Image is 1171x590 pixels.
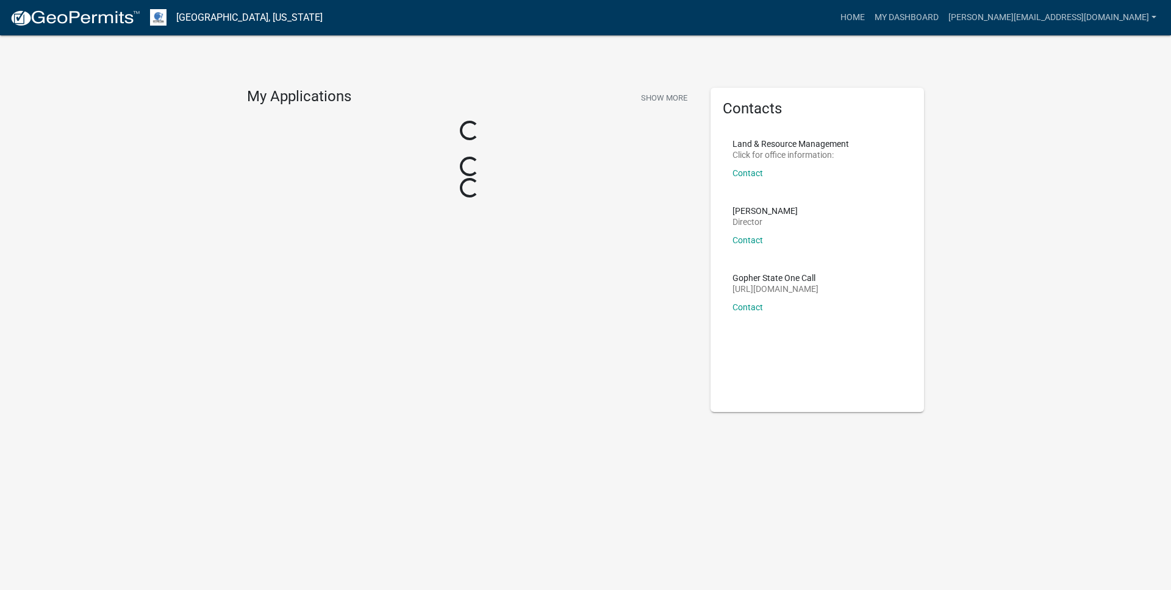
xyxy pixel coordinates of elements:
[732,168,763,178] a: Contact
[732,207,798,215] p: [PERSON_NAME]
[732,235,763,245] a: Contact
[870,6,944,29] a: My Dashboard
[150,9,167,26] img: Otter Tail County, Minnesota
[723,100,912,118] h5: Contacts
[732,218,798,226] p: Director
[732,151,849,159] p: Click for office information:
[836,6,870,29] a: Home
[247,88,351,106] h4: My Applications
[732,274,818,282] p: Gopher State One Call
[732,285,818,293] p: [URL][DOMAIN_NAME]
[176,7,323,28] a: [GEOGRAPHIC_DATA], [US_STATE]
[944,6,1161,29] a: [PERSON_NAME][EMAIL_ADDRESS][DOMAIN_NAME]
[732,302,763,312] a: Contact
[732,140,849,148] p: Land & Resource Management
[636,88,692,108] button: Show More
